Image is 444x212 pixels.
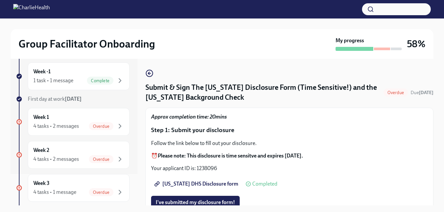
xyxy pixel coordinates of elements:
[33,114,49,121] h6: Week 1
[16,174,130,202] a: Week 34 tasks • 1 messageOverdue
[407,38,425,50] h3: 58%
[151,196,240,209] button: I've submitted my disclosure form!
[411,89,433,96] span: August 13th, 2025 10:00
[151,126,428,134] p: Step 1: Submit your disclosure
[151,114,227,120] strong: Approx completion time: 20mins
[156,199,235,206] span: I've submitted my disclosure form!
[33,189,76,196] div: 4 tasks • 1 message
[145,83,381,102] h4: Submit & Sign The [US_STATE] Disclosure Form (Time Sensitive!) and the [US_STATE] Background Check
[158,153,303,159] strong: Please note: This disclosure is time sensitve and expires [DATE].
[151,152,428,159] p: ⏰
[89,157,113,162] span: Overdue
[33,123,79,130] div: 4 tasks • 2 messages
[13,4,50,15] img: CharlieHealth
[33,180,50,187] h6: Week 3
[89,124,113,129] span: Overdue
[33,156,79,163] div: 4 tasks • 2 messages
[33,147,49,154] h6: Week 2
[87,78,113,83] span: Complete
[16,62,130,90] a: Week -11 task • 1 messageComplete
[151,165,428,172] p: Your applicant ID is: 1238096
[151,177,243,191] a: [US_STATE] DHS Disclosure form
[33,68,51,75] h6: Week -1
[28,96,82,102] span: First day at work
[89,190,113,195] span: Overdue
[411,90,433,95] span: Due
[336,37,364,44] strong: My progress
[383,90,408,95] span: Overdue
[252,181,277,187] span: Completed
[19,37,155,51] h2: Group Facilitator Onboarding
[33,77,73,84] div: 1 task • 1 message
[156,181,238,187] span: [US_STATE] DHS Disclosure form
[16,95,130,103] a: First day at work[DATE]
[16,108,130,136] a: Week 14 tasks • 2 messagesOverdue
[65,96,82,102] strong: [DATE]
[151,140,428,147] p: Follow the link below to fill out your disclosure.
[16,141,130,169] a: Week 24 tasks • 2 messagesOverdue
[419,90,433,95] strong: [DATE]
